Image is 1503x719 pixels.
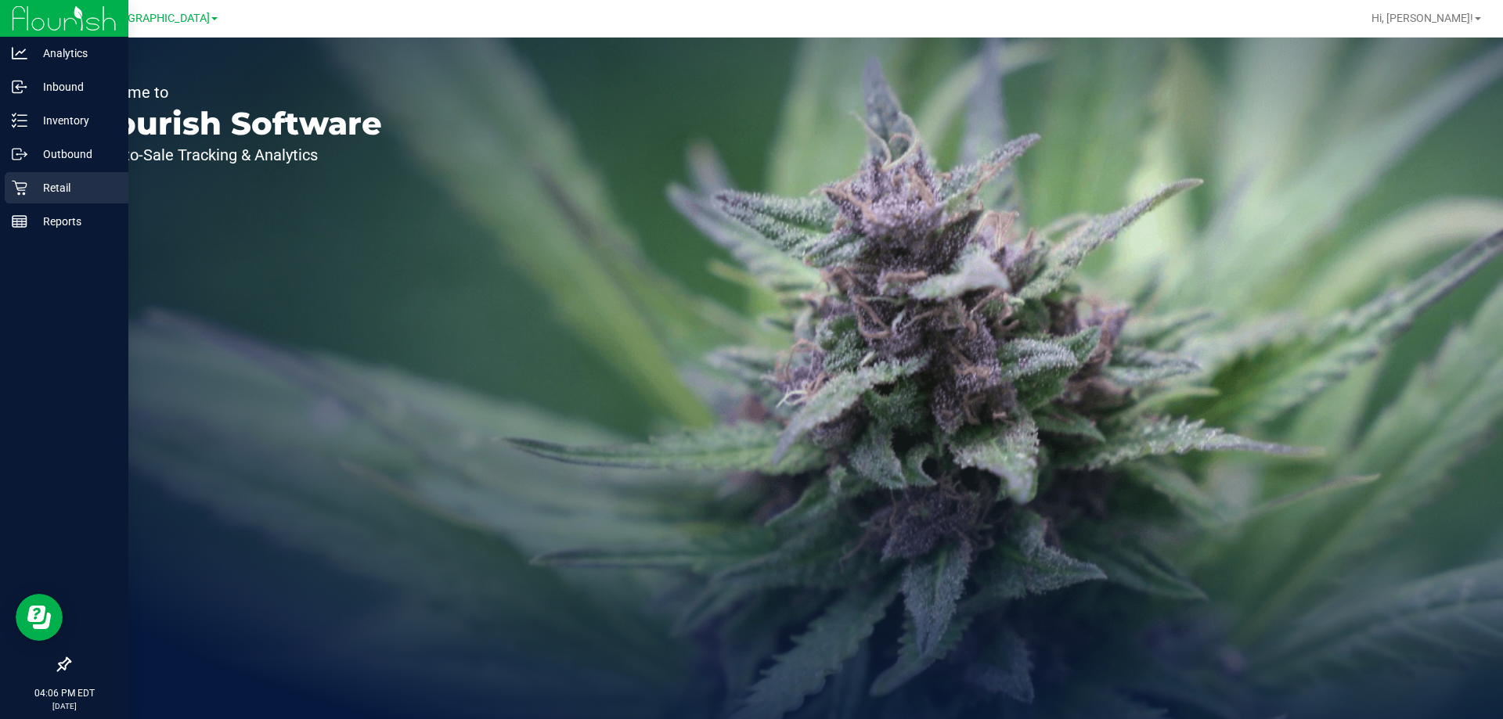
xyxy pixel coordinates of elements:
[12,214,27,229] inline-svg: Reports
[12,45,27,61] inline-svg: Analytics
[12,79,27,95] inline-svg: Inbound
[27,44,121,63] p: Analytics
[27,145,121,164] p: Outbound
[85,147,382,163] p: Seed-to-Sale Tracking & Analytics
[85,108,382,139] p: Flourish Software
[27,77,121,96] p: Inbound
[16,594,63,641] iframe: Resource center
[103,12,210,25] span: [GEOGRAPHIC_DATA]
[12,180,27,196] inline-svg: Retail
[7,700,121,712] p: [DATE]
[1371,12,1473,24] span: Hi, [PERSON_NAME]!
[27,111,121,130] p: Inventory
[27,212,121,231] p: Reports
[27,178,121,197] p: Retail
[85,84,382,100] p: Welcome to
[12,113,27,128] inline-svg: Inventory
[7,686,121,700] p: 04:06 PM EDT
[12,146,27,162] inline-svg: Outbound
